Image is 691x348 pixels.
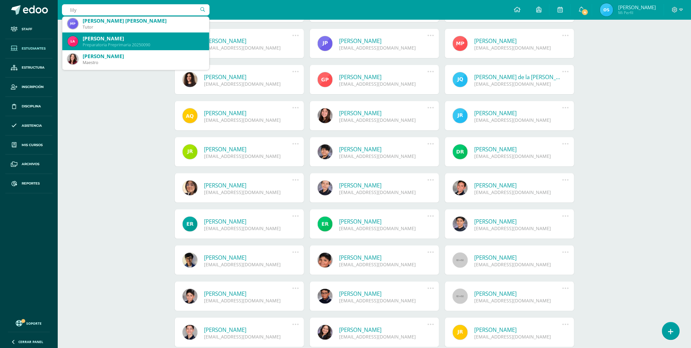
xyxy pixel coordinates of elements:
[68,54,78,64] img: f335aa132647d8f42b51e81c8ad4d950.png
[83,35,204,42] div: [PERSON_NAME]
[475,261,563,268] div: [EMAIL_ADDRESS][DOMAIN_NAME]
[339,261,428,268] div: [EMAIL_ADDRESS][DOMAIN_NAME]
[475,73,563,81] a: [PERSON_NAME] de la [PERSON_NAME]
[83,53,204,60] div: [PERSON_NAME]
[204,290,293,297] a: [PERSON_NAME]
[339,117,428,123] div: [EMAIL_ADDRESS][DOMAIN_NAME]
[339,254,428,261] a: [PERSON_NAME]
[204,334,293,340] div: [EMAIL_ADDRESS][DOMAIN_NAME]
[204,326,293,334] a: [PERSON_NAME]
[5,174,52,193] a: Reportes
[83,24,204,30] div: Tutor
[22,123,42,128] span: Asistencia
[204,254,293,261] a: [PERSON_NAME]
[5,39,52,58] a: Estudiantes
[618,4,656,11] span: [PERSON_NAME]
[204,297,293,304] div: [EMAIL_ADDRESS][DOMAIN_NAME]
[22,46,46,51] span: Estudiantes
[204,225,293,231] div: [EMAIL_ADDRESS][DOMAIN_NAME]
[475,334,563,340] div: [EMAIL_ADDRESS][DOMAIN_NAME]
[475,326,563,334] a: [PERSON_NAME]
[475,153,563,159] div: [EMAIL_ADDRESS][DOMAIN_NAME]
[83,42,204,48] div: Preparatoria Preprimaria 20250090
[22,162,39,167] span: Archivos
[339,218,428,225] a: [PERSON_NAME]
[475,81,563,87] div: [EMAIL_ADDRESS][DOMAIN_NAME]
[22,181,40,186] span: Reportes
[475,218,563,225] a: [PERSON_NAME]
[204,109,293,117] a: [PERSON_NAME]
[62,4,210,15] input: Busca un usuario...
[339,109,428,117] a: [PERSON_NAME]
[5,155,52,174] a: Archivos
[339,145,428,153] a: [PERSON_NAME]
[204,73,293,81] a: [PERSON_NAME]
[204,153,293,159] div: [EMAIL_ADDRESS][DOMAIN_NAME]
[475,254,563,261] a: [PERSON_NAME]
[68,18,78,29] img: 38f04d8b61460816da98010b9ce629ab.png
[5,77,52,97] a: Inscripción
[5,136,52,155] a: Mis cursos
[68,36,78,47] img: 1145a75868d20525c79b0825a872b910.png
[581,9,589,16] span: 4
[475,37,563,45] a: [PERSON_NAME]
[339,182,428,189] a: [PERSON_NAME]
[204,117,293,123] div: [EMAIL_ADDRESS][DOMAIN_NAME]
[339,189,428,195] div: [EMAIL_ADDRESS][DOMAIN_NAME]
[22,65,45,70] span: Estructura
[475,297,563,304] div: [EMAIL_ADDRESS][DOMAIN_NAME]
[5,116,52,136] a: Asistencia
[475,182,563,189] a: [PERSON_NAME]
[5,20,52,39] a: Staff
[204,182,293,189] a: [PERSON_NAME]
[339,153,428,159] div: [EMAIL_ADDRESS][DOMAIN_NAME]
[204,81,293,87] div: [EMAIL_ADDRESS][DOMAIN_NAME]
[475,145,563,153] a: [PERSON_NAME]
[475,117,563,123] div: [EMAIL_ADDRESS][DOMAIN_NAME]
[204,189,293,195] div: [EMAIL_ADDRESS][DOMAIN_NAME]
[475,109,563,117] a: [PERSON_NAME]
[339,37,428,45] a: [PERSON_NAME]
[204,218,293,225] a: [PERSON_NAME]
[339,290,428,297] a: [PERSON_NAME]
[339,334,428,340] div: [EMAIL_ADDRESS][DOMAIN_NAME]
[204,145,293,153] a: [PERSON_NAME]
[22,27,32,32] span: Staff
[339,73,428,81] a: [PERSON_NAME]
[5,97,52,116] a: Disciplina
[83,60,204,65] div: Maestro
[5,58,52,78] a: Estructura
[204,37,293,45] a: [PERSON_NAME]
[339,45,428,51] div: [EMAIL_ADDRESS][DOMAIN_NAME]
[22,84,44,90] span: Inscripción
[475,290,563,297] a: [PERSON_NAME]
[339,225,428,231] div: [EMAIL_ADDRESS][DOMAIN_NAME]
[204,45,293,51] div: [EMAIL_ADDRESS][DOMAIN_NAME]
[475,189,563,195] div: [EMAIL_ADDRESS][DOMAIN_NAME]
[618,10,656,15] span: Mi Perfil
[22,142,43,148] span: Mis cursos
[204,261,293,268] div: [EMAIL_ADDRESS][DOMAIN_NAME]
[83,17,204,24] div: [PERSON_NAME] [PERSON_NAME]
[475,45,563,51] div: [EMAIL_ADDRESS][DOMAIN_NAME]
[18,339,43,344] span: Cerrar panel
[27,321,42,326] span: Soporte
[22,104,41,109] span: Disciplina
[339,81,428,87] div: [EMAIL_ADDRESS][DOMAIN_NAME]
[8,318,50,327] a: Soporte
[339,326,428,334] a: [PERSON_NAME]
[600,3,613,16] img: 070b477f6933f8ce66674da800cc5d3f.png
[475,225,563,231] div: [EMAIL_ADDRESS][DOMAIN_NAME]
[339,297,428,304] div: [EMAIL_ADDRESS][DOMAIN_NAME]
